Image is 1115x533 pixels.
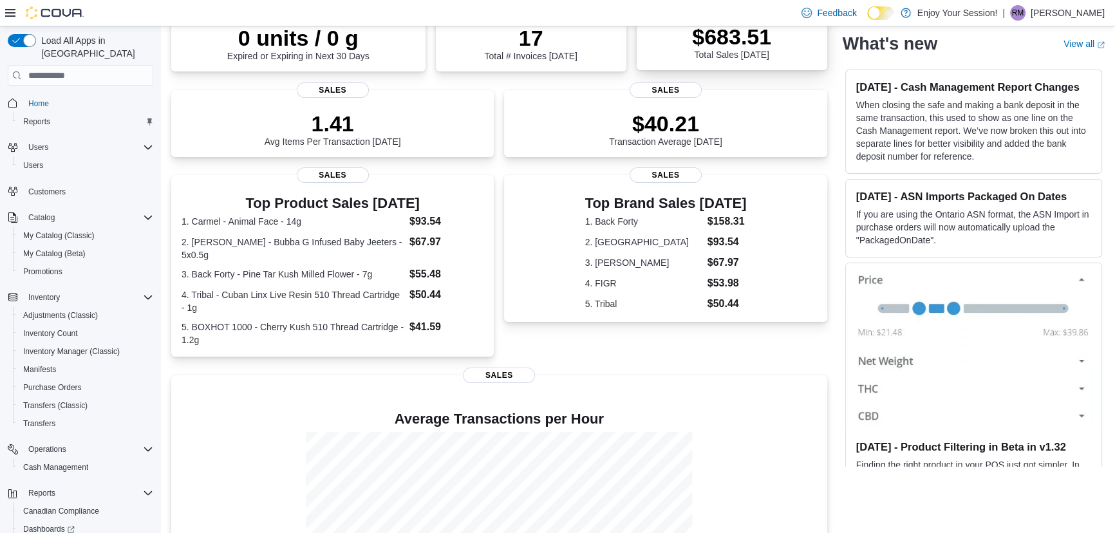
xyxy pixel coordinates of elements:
span: Manifests [23,364,56,375]
dd: $53.98 [707,276,747,291]
span: Transfers (Classic) [23,400,88,411]
p: If you are using the Ontario ASN format, the ASN Import in purchase orders will now automatically... [856,208,1091,247]
button: Purchase Orders [13,379,158,397]
h3: Top Product Sales [DATE] [182,196,483,211]
a: Inventory Manager (Classic) [18,344,125,359]
button: Transfers (Classic) [13,397,158,415]
p: Enjoy Your Session! [917,5,998,21]
button: Inventory Count [13,324,158,342]
div: Avg Items Per Transaction [DATE] [265,111,401,147]
span: My Catalog (Classic) [18,228,153,243]
dd: $50.44 [707,296,747,312]
button: Users [23,140,53,155]
div: Total Sales [DATE] [692,24,771,60]
span: Transfers [23,418,55,429]
dt: 3. Back Forty - Pine Tar Kush Milled Flower - 7g [182,268,404,281]
dd: $93.54 [707,234,747,250]
dt: 4. Tribal - Cuban Linx Live Resin 510 Thread Cartridge - 1g [182,288,404,314]
p: $40.21 [609,111,722,136]
a: Transfers (Classic) [18,398,93,413]
span: Reports [23,117,50,127]
span: Inventory Manager (Classic) [18,344,153,359]
span: Adjustments (Classic) [18,308,153,323]
span: Users [28,142,48,153]
dd: $93.54 [409,214,483,229]
a: Reports [18,114,55,129]
h3: Top Brand Sales [DATE] [585,196,747,211]
p: [PERSON_NAME] [1031,5,1105,21]
button: Manifests [13,360,158,379]
dd: $158.31 [707,214,747,229]
dt: 4. FIGR [585,277,702,290]
span: Reports [28,488,55,498]
span: Reports [23,485,153,501]
dt: 2. [PERSON_NAME] - Bubba G Infused Baby Jeeters - 5x0.5g [182,236,404,261]
div: Transaction Average [DATE] [609,111,722,147]
span: Inventory [23,290,153,305]
a: My Catalog (Beta) [18,246,91,261]
p: | [1002,5,1005,21]
span: Operations [28,444,66,454]
span: My Catalog (Beta) [23,248,86,259]
span: Inventory Count [23,328,78,339]
span: Transfers (Classic) [18,398,153,413]
input: Dark Mode [867,6,894,20]
a: Promotions [18,264,68,279]
dt: 5. BOXHOT 1000 - Cherry Kush 510 Thread Cartridge - 1.2g [182,321,404,346]
span: Manifests [18,362,153,377]
button: Operations [23,442,71,457]
span: Inventory [28,292,60,303]
span: Canadian Compliance [23,506,99,516]
button: Catalog [23,210,60,225]
p: $683.51 [692,24,771,50]
a: My Catalog (Classic) [18,228,100,243]
span: Load All Apps in [GEOGRAPHIC_DATA] [36,34,153,60]
span: RM [1012,5,1024,21]
button: Reports [23,485,61,501]
span: Users [18,158,153,173]
span: Customers [28,187,66,197]
p: When closing the safe and making a bank deposit in the same transaction, this used to show as one... [856,98,1091,163]
span: Sales [463,368,535,383]
p: 0 units / 0 g [227,25,370,51]
h2: What's new [843,33,937,54]
h3: [DATE] - Cash Management Report Changes [856,80,1091,93]
button: Adjustments (Classic) [13,306,158,324]
dd: $67.97 [707,255,747,270]
span: Home [28,98,49,109]
button: Promotions [13,263,158,281]
button: Operations [3,440,158,458]
div: Total # Invoices [DATE] [484,25,577,61]
button: My Catalog (Classic) [13,227,158,245]
dt: 2. [GEOGRAPHIC_DATA] [585,236,702,248]
button: Users [3,138,158,156]
span: Home [23,95,153,111]
span: Cash Management [23,462,88,472]
button: Inventory [23,290,65,305]
span: Catalog [28,212,55,223]
span: Reports [18,114,153,129]
a: View allExternal link [1063,39,1105,49]
button: Cash Management [13,458,158,476]
dd: $41.59 [409,319,483,335]
a: Transfers [18,416,61,431]
button: Customers [3,182,158,201]
span: My Catalog (Beta) [18,246,153,261]
div: Rahil Mansuri [1010,5,1026,21]
a: Adjustments (Classic) [18,308,103,323]
a: Cash Management [18,460,93,475]
span: Dark Mode [867,20,868,21]
span: Sales [297,82,369,98]
a: Inventory Count [18,326,83,341]
img: Cova [26,6,84,19]
span: Inventory Manager (Classic) [23,346,120,357]
button: Canadian Compliance [13,502,158,520]
button: Inventory Manager (Classic) [13,342,158,360]
h3: [DATE] - ASN Imports Packaged On Dates [856,190,1091,203]
span: Cash Management [18,460,153,475]
span: My Catalog (Classic) [23,230,95,241]
a: Home [23,96,54,111]
span: Sales [630,82,702,98]
span: Purchase Orders [23,382,82,393]
button: Reports [3,484,158,502]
